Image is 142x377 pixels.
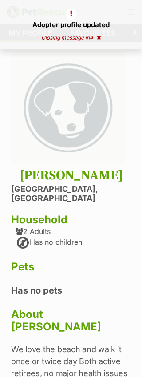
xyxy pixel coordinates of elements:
[11,214,131,226] h3: Household
[11,261,131,273] h3: Pets
[11,51,125,165] img: large_default-f37c3b2ddc539b7721ffdbd4c88987add89f2ef0fd77a71d0d44a6cf3104916e.png
[11,285,131,296] h4: Has no pets
[11,308,131,333] h3: About [PERSON_NAME]
[16,236,82,250] div: Has no children
[11,185,131,203] li: [GEOGRAPHIC_DATA], [GEOGRAPHIC_DATA]
[11,167,131,185] h1: [PERSON_NAME]
[16,227,51,235] div: 2 Adults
